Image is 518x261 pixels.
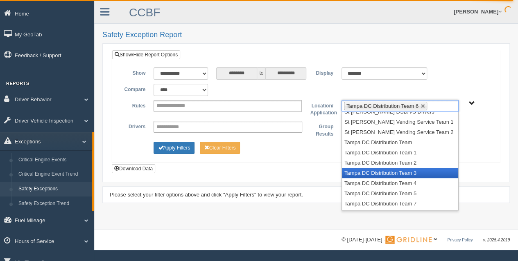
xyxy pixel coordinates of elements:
[118,100,149,110] label: Rules
[342,127,458,137] li: St [PERSON_NAME] Vending Service Team 2
[112,50,180,59] a: Show/Hide Report Options
[118,67,149,77] label: Show
[342,168,458,178] li: Tampa DC Distribution Team 3
[385,236,432,244] img: Gridline
[154,142,195,154] button: Change Filter Options
[306,121,337,138] label: Group Results
[346,103,418,109] span: Tampa DC Distribution Team 6
[447,238,473,242] a: Privacy Policy
[15,182,92,196] a: Safety Exceptions
[342,209,458,219] li: Tampa DC DSD/VS Drivers
[342,147,458,158] li: Tampa DC Distribution Team 1
[342,158,458,168] li: Tampa DC Distribution Team 2
[15,196,92,211] a: Safety Exception Trend
[15,167,92,182] a: Critical Engine Event Trend
[342,137,458,147] li: Tampa DC Distribution Team
[118,121,149,131] label: Drivers
[129,6,160,19] a: CCBF
[342,188,458,199] li: Tampa DC Distribution Team 5
[102,31,510,39] h2: Safety Exception Report
[483,238,510,242] span: v. 2025.4.2019
[342,178,458,188] li: Tampa DC Distribution Team 4
[342,107,458,117] li: St [PERSON_NAME] DSD/VS Drivers
[342,199,458,209] li: Tampa DC Distribution Team 7
[200,142,240,154] button: Change Filter Options
[306,67,337,77] label: Display
[342,117,458,127] li: St [PERSON_NAME] Vending Service Team 1
[15,153,92,167] a: Critical Engine Events
[342,236,510,244] div: © [DATE]-[DATE] - ™
[306,100,337,117] label: Location/ Application
[257,67,265,80] span: to
[110,192,303,198] span: Please select your filter options above and click "Apply Filters" to view your report.
[118,84,149,94] label: Compare
[112,164,155,173] button: Download Data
